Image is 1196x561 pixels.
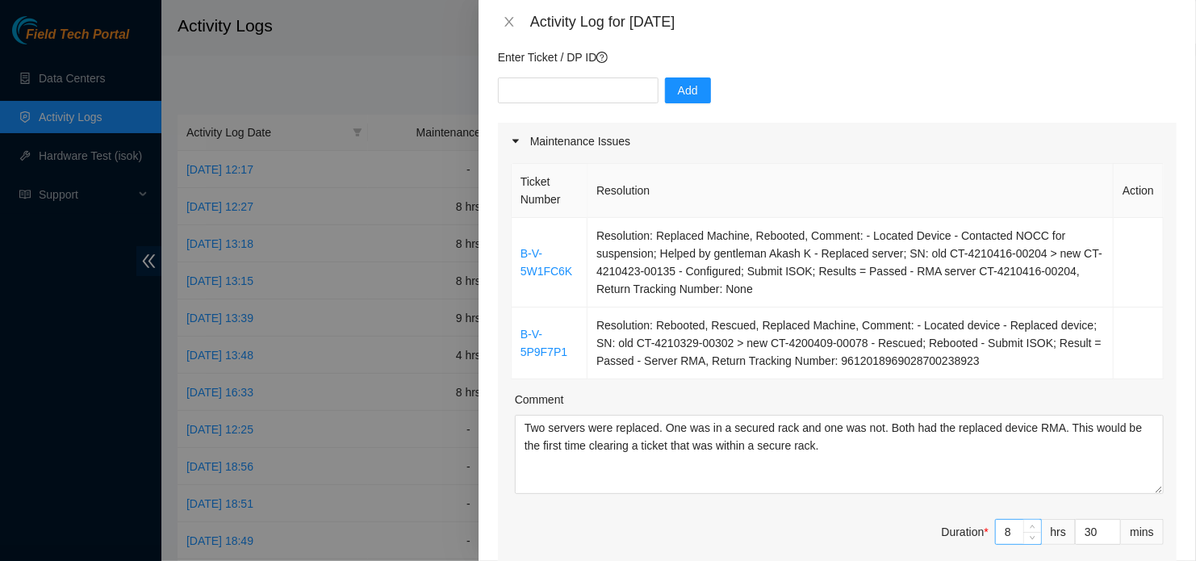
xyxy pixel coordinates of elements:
[530,13,1177,31] div: Activity Log for [DATE]
[498,123,1177,160] div: Maintenance Issues
[1114,164,1164,218] th: Action
[942,523,989,541] div: Duration
[1023,520,1041,532] span: Increase Value
[1023,532,1041,544] span: Decrease Value
[588,164,1114,218] th: Resolution
[588,308,1114,379] td: Resolution: Rebooted, Rescued, Replaced Machine, Comment: - Located device - Replaced device; SN:...
[665,77,711,103] button: Add
[515,391,564,408] label: Comment
[511,136,521,146] span: caret-right
[1028,521,1038,531] span: up
[1042,519,1076,545] div: hrs
[503,15,516,28] span: close
[588,218,1114,308] td: Resolution: Replaced Machine, Rebooted, Comment: - Located Device - Contacted NOCC for suspension...
[678,82,698,99] span: Add
[521,328,567,358] a: B-V-5P9F7P1
[498,48,1177,66] p: Enter Ticket / DP ID
[515,415,1164,494] textarea: Comment
[521,247,573,278] a: B-V-5W1FC6K
[596,52,608,63] span: question-circle
[512,164,588,218] th: Ticket Number
[1121,519,1164,545] div: mins
[1028,534,1038,543] span: down
[498,15,521,30] button: Close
